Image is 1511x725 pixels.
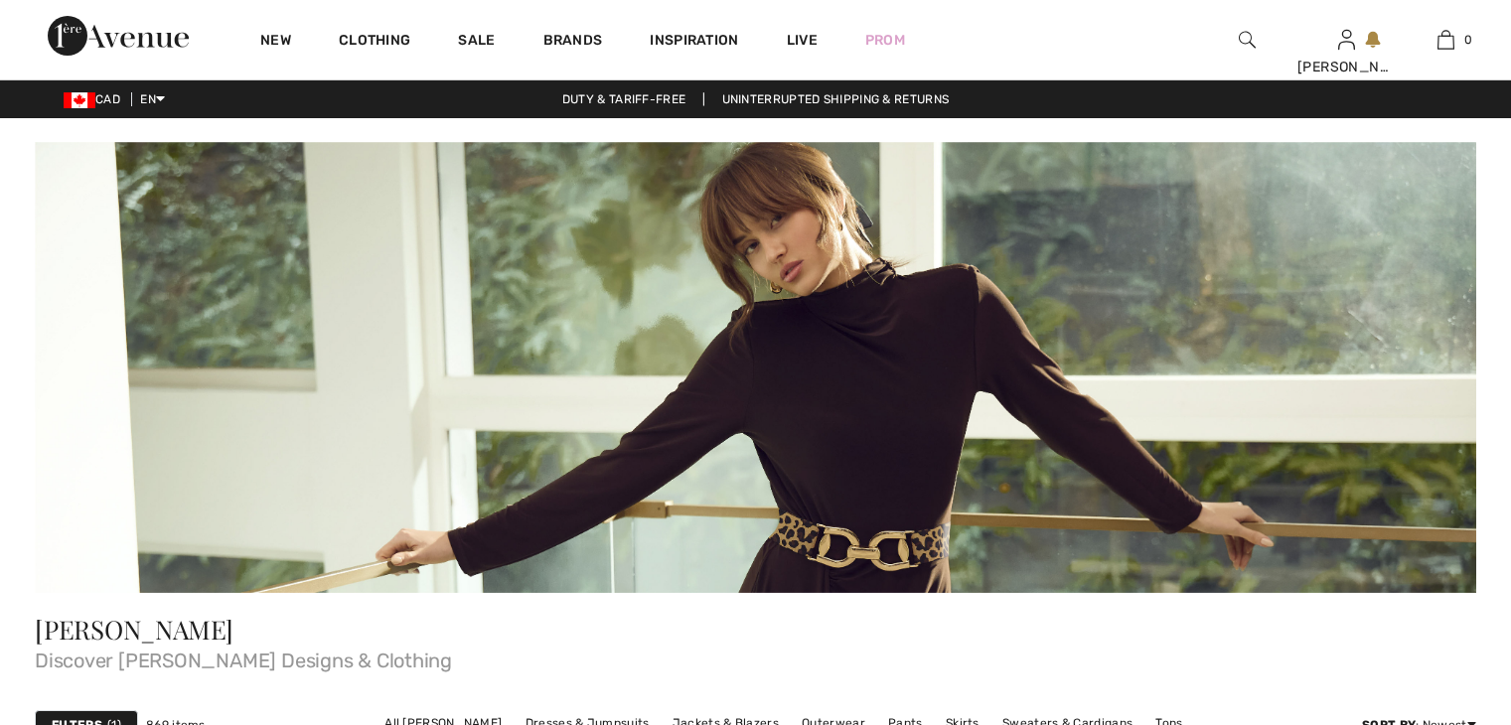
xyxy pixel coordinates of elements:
[1464,31,1472,49] span: 0
[260,32,291,53] a: New
[64,92,95,108] img: Canadian Dollar
[543,32,603,53] a: Brands
[339,32,410,53] a: Clothing
[458,32,495,53] a: Sale
[1437,28,1454,52] img: My Bag
[865,30,905,51] a: Prom
[35,142,1476,593] img: Frank Lyman - Canada | Shop Frank Lyman Clothing Online at 1ère Avenue
[1297,57,1395,77] div: [PERSON_NAME]
[35,612,233,647] span: [PERSON_NAME]
[48,16,189,56] img: 1ère Avenue
[1338,30,1355,49] a: Sign In
[1384,576,1491,626] iframe: Opens a widget where you can find more information
[1338,28,1355,52] img: My Info
[787,30,818,51] a: Live
[650,32,738,53] span: Inspiration
[140,92,165,106] span: EN
[1397,28,1494,52] a: 0
[35,643,1476,670] span: Discover [PERSON_NAME] Designs & Clothing
[1239,28,1256,52] img: search the website
[64,92,128,106] span: CAD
